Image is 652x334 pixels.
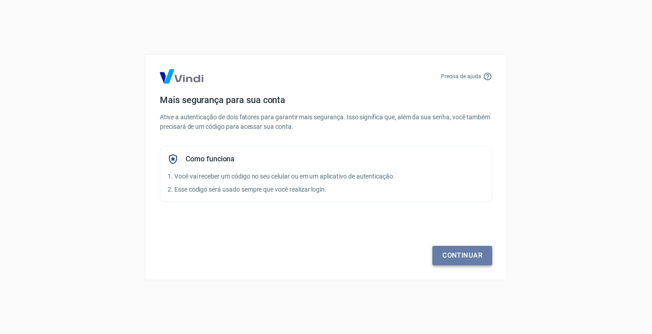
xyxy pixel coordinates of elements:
h4: Mais segurança para sua conta [160,94,492,105]
h5: Como funciona [186,155,235,164]
p: 1. Você vai receber um código no seu celular ou em um aplicativo de autenticação. [168,172,484,181]
p: Ative a autenticação de dois fatores para garantir mais segurança. Isso significa que, além da su... [160,113,492,132]
img: Logo Vind [160,69,203,84]
p: 2. Esse código será usado sempre que você realizar login. [168,185,484,194]
a: Continuar [432,246,492,265]
p: Precisa de ajuda [441,72,481,80]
